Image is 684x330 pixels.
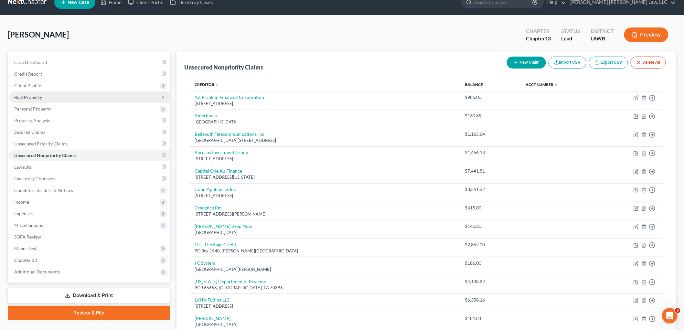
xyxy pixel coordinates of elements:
[14,257,37,263] span: Chapter 13
[8,306,170,320] a: Review & File
[195,266,455,272] div: [GEOGRAPHIC_DATA][PERSON_NAME]
[465,149,516,156] div: $1,456.13
[465,94,516,101] div: $985.00
[195,156,455,162] div: [STREET_ADDRESS]
[195,168,242,174] a: Capital One Au Finance
[465,223,516,229] div: $140.20
[14,164,32,170] span: Lawsuits
[9,231,170,243] a: SOFA Review
[195,94,264,100] a: 1st Franklin Financial Corporation
[184,63,263,71] div: Unsecured Nonpriority Claims
[195,229,455,236] div: [GEOGRAPHIC_DATA]
[195,242,236,247] a: First Heritage Credit
[465,241,516,248] div: $2,862.00
[195,322,455,328] div: [GEOGRAPHIC_DATA]
[465,315,516,322] div: $181.84
[9,126,170,138] a: Secured Claims
[14,269,60,274] span: Additional Documents
[545,35,551,41] span: 13
[195,137,455,144] div: [GEOGRAPHIC_DATA][STREET_ADDRESS]
[14,211,33,216] span: Expenses
[526,27,551,35] div: Chapter
[9,57,170,68] a: Case Dashboard
[14,153,76,158] span: Unsecured Nonpriority Claims
[465,297,516,303] div: $6,358.16
[215,83,219,87] i: unfold_more
[195,186,236,192] a: Conn Appliances Inc
[195,205,222,210] a: Credence Rm
[591,27,614,35] div: District
[195,131,264,137] a: Bellsouth Telecommunications, Inc
[591,35,614,42] div: LAWB
[195,297,230,303] a: LVNV Fuding LLC
[8,30,69,39] span: [PERSON_NAME]
[8,288,170,303] a: Download & Print
[14,234,41,240] span: SOFA Review
[589,57,628,69] a: Export CSV
[14,222,43,228] span: Miscellaneous
[195,285,455,291] div: POB 66658, [GEOGRAPHIC_DATA], LA 70896
[195,315,230,321] a: [PERSON_NAME]
[195,279,266,284] a: [US_STATE] Department of Revenue
[9,161,170,173] a: Lawsuits
[549,57,586,69] button: Import CSV
[14,94,42,100] span: Real Property
[14,118,50,123] span: Property Analysis
[14,199,29,205] span: Income
[9,68,170,80] a: Credit Report
[624,27,668,42] button: Preview
[675,308,680,313] span: 3
[465,131,516,137] div: $1,165.64
[14,187,73,193] span: Codebtors Insiders & Notices
[465,168,516,174] div: $7,441.81
[14,129,45,135] span: Secured Claims
[465,278,516,285] div: $4,138.22
[9,115,170,126] a: Property Analysis
[9,173,170,185] a: Executory Contracts
[195,248,455,254] div: PO Box 1940, [PERSON_NAME][GEOGRAPHIC_DATA]
[195,101,455,107] div: [STREET_ADDRESS]
[631,57,666,69] button: Delete All
[195,82,219,87] a: Creditor unfold_more
[14,246,37,251] span: Means Test
[14,141,68,146] span: Unsecured Priority Claims
[507,57,546,69] button: New Claim
[465,112,516,119] div: $130.89
[662,308,678,324] iframe: Intercom live chat
[526,82,558,87] a: Acct Number unfold_more
[561,35,580,42] div: Lead
[14,71,42,77] span: Credit Report
[14,59,47,65] span: Case Dashboard
[14,106,51,112] span: Personal Property
[9,150,170,161] a: Unsecured Nonpriority Claims
[526,35,551,42] div: Chapter
[465,260,516,266] div: $186.00
[195,113,218,118] a: Amerimark
[484,83,488,87] i: unfold_more
[554,83,558,87] i: unfold_more
[195,193,455,199] div: [STREET_ADDRESS]
[195,223,252,229] a: [PERSON_NAME] Shop Now
[465,82,488,87] a: Balance unfold_more
[9,138,170,150] a: Unsecured Priority Claims
[14,176,56,181] span: Executory Contracts
[195,150,248,155] a: Bureaus Investment Group
[195,260,215,266] a: I C System
[195,174,455,180] div: [STREET_ADDRESS][US_STATE]
[195,303,455,309] div: [STREET_ADDRESS]
[465,205,516,211] div: $415.00
[195,211,455,217] div: [STREET_ADDRESS][PERSON_NAME]
[14,83,41,88] span: Client Profile
[465,186,516,193] div: $3,551.32
[195,119,455,125] div: [GEOGRAPHIC_DATA]
[561,27,580,35] div: Status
